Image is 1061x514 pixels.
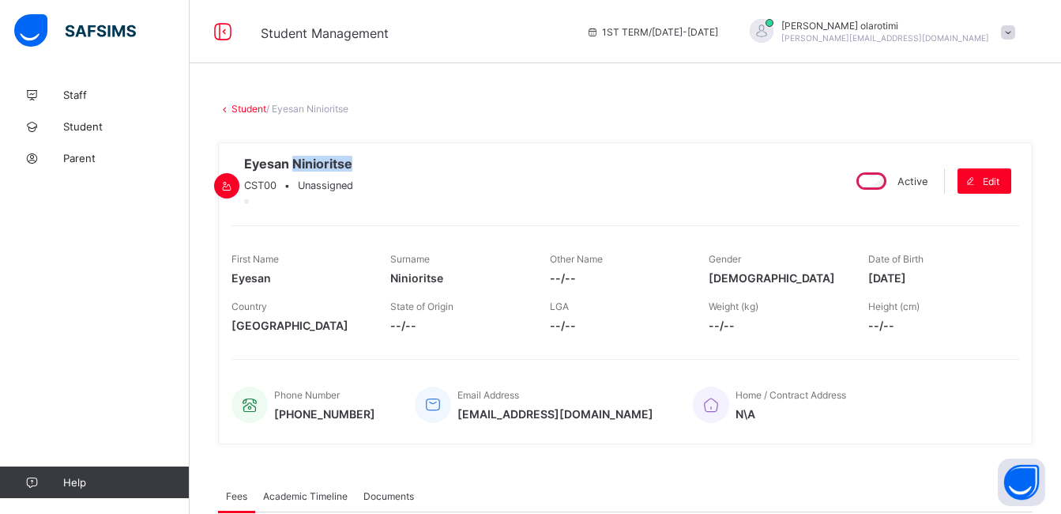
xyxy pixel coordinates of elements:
span: Height (cm) [868,300,920,312]
span: [PERSON_NAME] olarotimi [781,20,989,32]
span: Staff [63,89,190,101]
div: • [244,180,353,191]
span: Email Address [457,389,519,401]
img: safsims [14,14,136,47]
div: Christine olarotimi [734,19,1023,45]
button: Open asap [998,459,1045,506]
span: Active [897,176,927,187]
span: Weight (kg) [709,300,758,312]
span: N\A [736,407,846,421]
span: Eyesan Ninioritse [244,156,353,172]
span: Home / Contract Address [736,389,846,401]
span: --/-- [390,319,525,332]
span: Parent [63,152,190,164]
span: [DATE] [868,271,1003,285]
span: [PHONE_NUMBER] [274,407,375,421]
span: Documents [363,490,414,502]
span: --/-- [709,319,844,332]
span: Ninioritse [390,271,525,285]
span: Help [63,476,189,489]
span: Surname [390,253,430,265]
span: [GEOGRAPHIC_DATA] [231,319,367,332]
span: Phone Number [274,389,340,401]
span: Academic Timeline [263,490,348,502]
a: Student [231,103,266,115]
span: Gender [709,253,741,265]
span: Student Management [261,25,389,41]
span: --/-- [550,319,685,332]
span: Eyesan [231,271,367,285]
span: CST00 [244,180,277,191]
span: [PERSON_NAME][EMAIL_ADDRESS][DOMAIN_NAME] [781,33,989,43]
span: --/-- [550,271,685,285]
span: Country [231,300,267,312]
span: [EMAIL_ADDRESS][DOMAIN_NAME] [457,407,653,421]
span: Fees [226,490,247,502]
span: --/-- [868,319,1003,332]
span: / Eyesan Ninioritse [266,103,348,115]
span: LGA [550,300,569,312]
span: State of Origin [390,300,453,312]
span: First Name [231,253,279,265]
span: Student [63,120,190,133]
span: Edit [983,176,999,187]
span: Date of Birth [868,253,924,265]
span: Other Name [550,253,603,265]
span: Unassigned [298,180,353,191]
span: session/term information [586,26,718,38]
span: [DEMOGRAPHIC_DATA] [709,271,844,285]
